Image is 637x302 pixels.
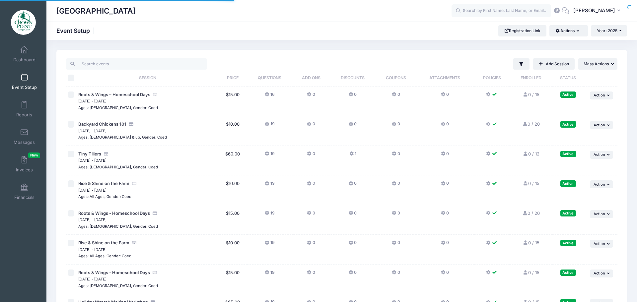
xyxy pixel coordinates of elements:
button: [PERSON_NAME] [569,3,627,19]
button: 0 [307,240,315,249]
button: 0 [307,210,315,220]
span: Action [594,182,605,187]
span: Messages [14,140,35,145]
button: Action [590,270,613,277]
span: Rise & Shine on the Farm [78,240,129,245]
button: 19 [265,121,274,131]
button: 0 [441,270,449,279]
span: Mass Actions [584,61,609,66]
span: Invoices [16,167,33,173]
span: Roots & Wings - Homeschool Days [78,211,150,216]
span: Roots & Wings - Homeschool Days [78,270,150,275]
td: $10.00 [219,175,247,205]
button: 0 [441,121,449,131]
td: $60.00 [219,146,247,176]
i: Accepting Credit Card Payments [152,92,158,97]
a: Dashboard [9,42,40,66]
td: $15.00 [219,87,247,116]
span: Attachments [429,75,460,80]
span: Backyard Chickens 101 [78,121,126,127]
button: 19 [265,151,274,160]
a: 0 / 20 [522,211,540,216]
button: Year: 2025 [591,25,627,36]
span: Financials [14,195,35,200]
button: 19 [265,240,274,249]
a: Add Session [533,58,575,70]
th: Attachments [416,70,474,87]
small: Ages: All Ages, Gender: Coed [78,194,131,199]
small: [DATE] - [DATE] [78,129,106,133]
i: Accepting Credit Card Payments [152,211,157,215]
span: Action [594,241,605,246]
a: 0 / 20 [522,121,540,127]
button: 0 [307,91,315,101]
a: Messages [9,125,40,148]
span: Questions [258,75,281,80]
button: 16 [265,91,274,101]
button: Actions [549,25,588,36]
td: $10.00 [219,116,247,146]
a: 0 / 15 [523,270,539,275]
button: 0 [307,121,315,131]
span: Add Ons [302,75,320,80]
button: 0 [307,270,315,279]
small: [DATE] - [DATE] [78,247,106,252]
a: 0 / 12 [523,151,539,156]
button: 0 [392,91,400,101]
button: 0 [349,270,357,279]
small: Ages: [DEMOGRAPHIC_DATA], Gender: Coed [78,224,158,229]
button: Action [590,91,613,99]
button: 0 [392,210,400,220]
i: Accepting Credit Card Payments [103,152,108,156]
button: 0 [392,270,400,279]
h1: Event Setup [56,27,96,34]
small: Ages: All Ages, Gender: Coed [78,254,131,258]
button: Mass Actions [578,58,617,70]
h1: [GEOGRAPHIC_DATA] [56,3,136,19]
th: Policies [474,70,510,87]
button: 0 [441,210,449,220]
a: Financials [9,180,40,203]
small: [DATE] - [DATE] [78,277,106,281]
button: 0 [441,240,449,249]
i: Accepting Credit Card Payments [152,271,157,275]
button: Action [590,210,613,218]
div: Active [560,210,576,216]
span: Event Setup [12,85,37,90]
span: Action [594,271,605,275]
img: Crown Point Ecology Center [11,10,36,35]
th: Add Ons [293,70,329,87]
a: Reports [9,97,40,121]
th: Status [552,70,584,87]
span: Discounts [341,75,365,80]
button: 0 [349,91,357,101]
small: [DATE] - [DATE] [78,217,106,222]
button: Action [590,240,613,248]
button: 0 [441,180,449,190]
span: Action [594,152,605,157]
button: 0 [307,180,315,190]
th: Price [219,70,247,87]
button: 1 [349,151,356,160]
a: 0 / 15 [523,181,539,186]
span: Reports [16,112,32,118]
div: Active [560,240,576,246]
input: Search by First Name, Last Name, or Email... [452,4,551,18]
div: Active [560,91,576,98]
span: Tiny Tillers [78,151,101,156]
button: 19 [265,180,274,190]
th: Questions [247,70,293,87]
td: $10.00 [219,235,247,265]
span: New [28,152,40,158]
div: Active [560,270,576,276]
button: 19 [265,270,274,279]
span: Coupons [386,75,406,80]
i: Accepting Credit Card Payments [131,181,137,186]
button: 0 [349,240,357,249]
button: 0 [349,210,357,220]
small: [DATE] - [DATE] [78,158,106,163]
span: Action [594,93,605,97]
th: Coupons [376,70,416,87]
a: 0 / 15 [523,92,539,97]
th: Session [77,70,219,87]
